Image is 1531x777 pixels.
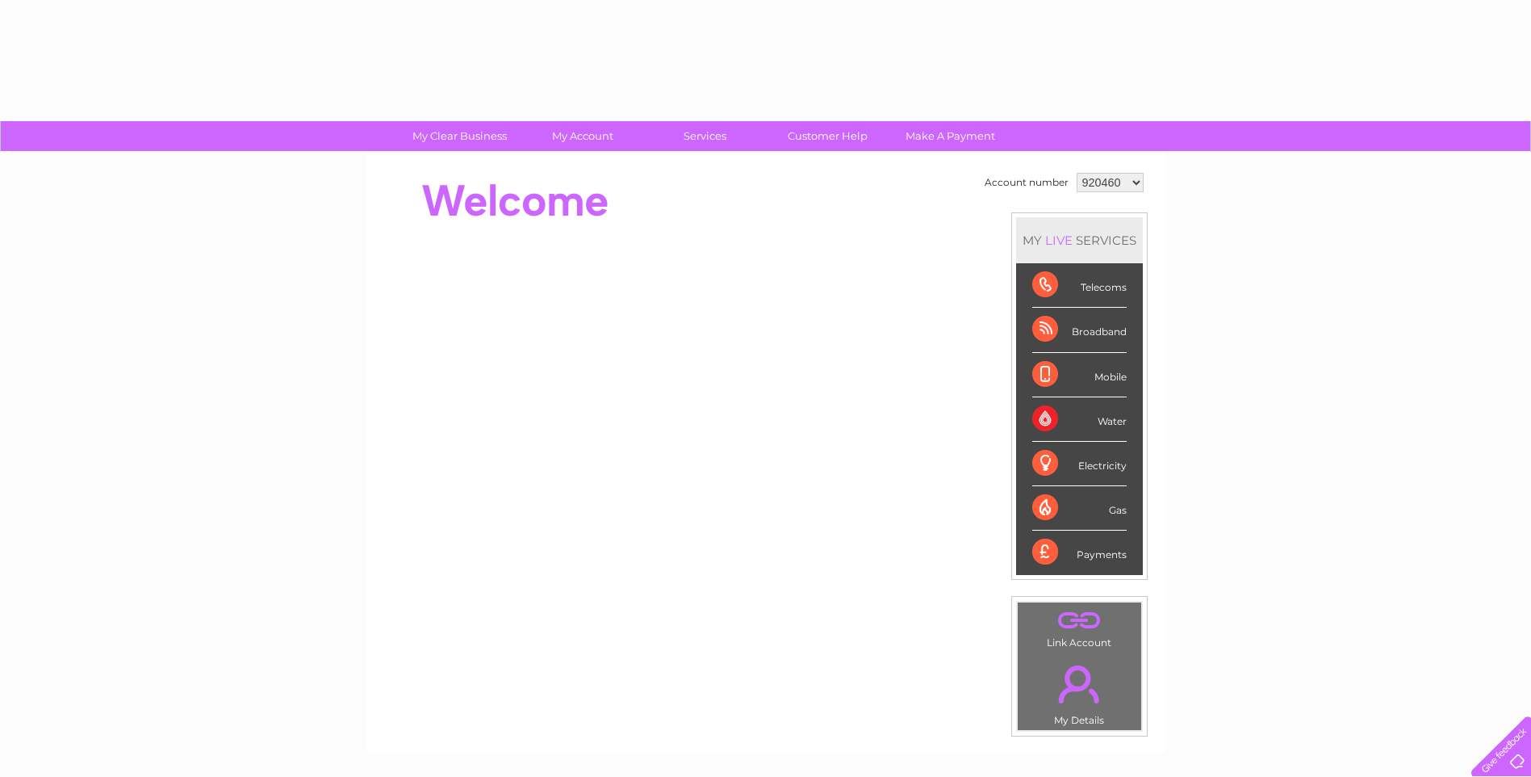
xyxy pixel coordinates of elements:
div: Water [1032,397,1127,442]
td: Account number [981,169,1073,196]
a: Services [638,121,772,151]
div: Electricity [1032,442,1127,486]
a: . [1022,656,1137,712]
div: MY SERVICES [1016,217,1143,263]
div: Mobile [1032,353,1127,397]
a: Customer Help [761,121,894,151]
td: Link Account [1017,602,1142,653]
a: My Clear Business [393,121,526,151]
div: Payments [1032,531,1127,574]
a: My Account [516,121,649,151]
a: . [1022,607,1137,635]
td: My Details [1017,652,1142,731]
div: Telecoms [1032,263,1127,308]
a: Make A Payment [884,121,1017,151]
div: Gas [1032,486,1127,531]
div: Broadband [1032,308,1127,352]
div: LIVE [1042,233,1076,248]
